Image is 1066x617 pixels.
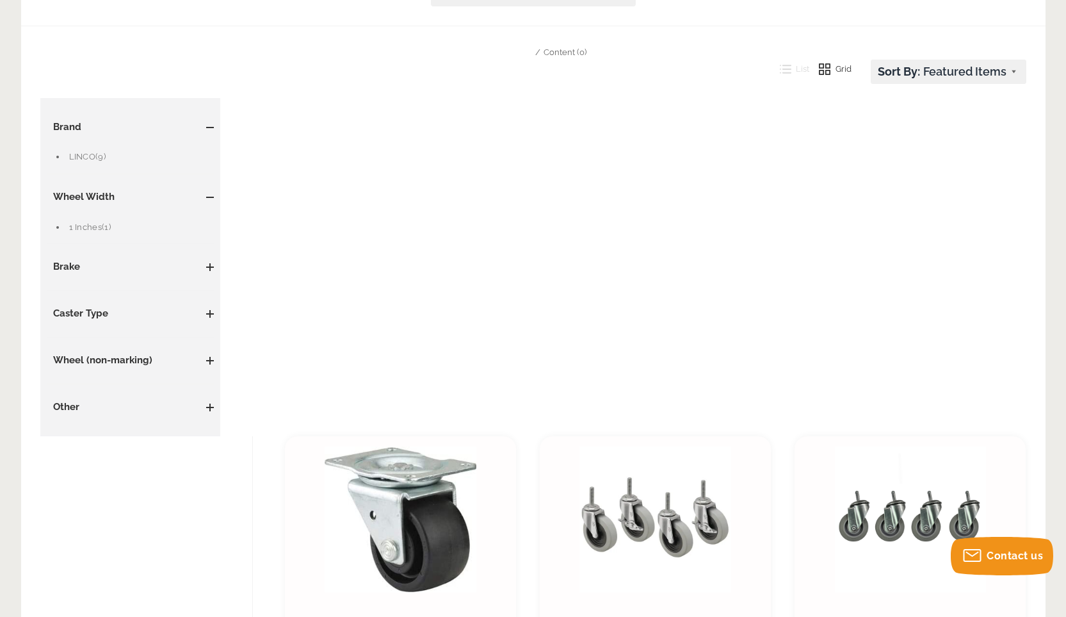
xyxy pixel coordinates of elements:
h3: Other [47,400,214,415]
a: Products (10) [480,47,530,57]
button: Grid [809,60,852,79]
h3: Caster Type [47,307,214,321]
a: Content (0) [544,47,586,57]
button: Contact us [951,537,1053,575]
a: LINCO(9) [69,150,214,164]
span: Contact us [987,550,1043,562]
h3: Wheel Width [47,190,214,204]
a: 1 Inches(1) [69,220,214,234]
button: List [770,60,810,79]
h3: Brand [47,120,214,135]
h3: Brake [47,260,214,274]
span: (9) [95,152,106,161]
h3: Wheel (non-marking) [47,354,214,368]
span: (1) [102,222,111,232]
